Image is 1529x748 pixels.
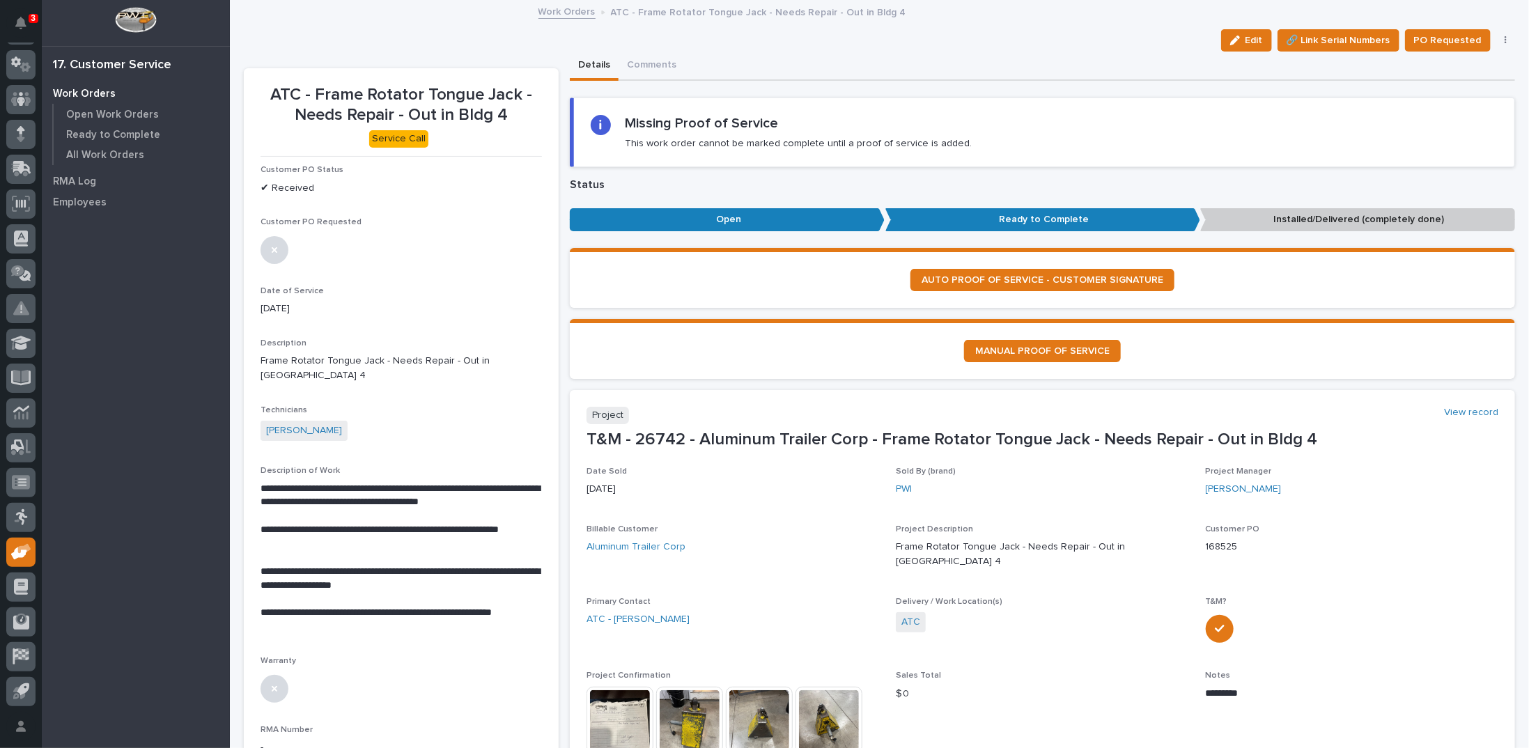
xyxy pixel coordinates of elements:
span: T&M? [1206,598,1227,606]
button: Comments [619,52,685,81]
img: Workspace Logo [115,7,156,33]
p: All Work Orders [66,149,144,162]
span: PO Requested [1414,32,1482,49]
span: Date of Service [261,287,324,295]
span: Billable Customer [587,525,658,533]
p: 168525 [1206,540,1498,554]
span: Notes [1206,671,1231,680]
p: This work order cannot be marked complete until a proof of service is added. [625,137,972,150]
button: Edit [1221,29,1272,52]
p: [DATE] [261,302,542,316]
span: Sales Total [896,671,941,680]
a: Employees [42,192,230,212]
span: Edit [1245,34,1263,47]
span: RMA Number [261,726,313,734]
p: Status [570,178,1515,192]
span: Sold By (brand) [896,467,956,476]
p: RMA Log [53,176,96,188]
a: PWI [896,482,912,497]
a: All Work Orders [54,145,230,164]
p: Ready to Complete [885,208,1200,231]
p: Open [570,208,885,231]
p: ATC - Frame Rotator Tongue Jack - Needs Repair - Out in Bldg 4 [261,85,542,125]
p: Frame Rotator Tongue Jack - Needs Repair - Out in [GEOGRAPHIC_DATA] 4 [261,354,542,383]
a: [PERSON_NAME] [266,423,342,438]
span: Date Sold [587,467,627,476]
span: Delivery / Work Location(s) [896,598,1002,606]
button: Details [570,52,619,81]
p: T&M - 26742 - Aluminum Trailer Corp - Frame Rotator Tongue Jack - Needs Repair - Out in Bldg 4 [587,430,1498,450]
a: Work Orders [42,83,230,104]
span: AUTO PROOF OF SERVICE - CUSTOMER SIGNATURE [922,275,1163,285]
p: Ready to Complete [66,129,160,141]
div: 17. Customer Service [53,58,171,73]
button: Notifications [6,8,36,38]
div: Notifications3 [17,17,36,39]
a: ATC [901,615,920,630]
span: Warranty [261,657,296,665]
span: Customer PO Requested [261,218,362,226]
h2: Missing Proof of Service [625,115,778,132]
span: Customer PO Status [261,166,343,174]
span: Project Description [896,525,973,533]
p: Work Orders [53,88,116,100]
span: Project Manager [1206,467,1272,476]
a: Aluminum Trailer Corp [587,540,685,554]
span: Customer PO [1206,525,1260,533]
p: Frame Rotator Tongue Jack - Needs Repair - Out in [GEOGRAPHIC_DATA] 4 [896,540,1188,569]
span: Primary Contact [587,598,651,606]
p: ATC - Frame Rotator Tongue Jack - Needs Repair - Out in Bldg 4 [611,3,906,19]
div: Service Call [369,130,428,148]
a: AUTO PROOF OF SERVICE - CUSTOMER SIGNATURE [910,269,1174,291]
p: 3 [31,13,36,23]
p: ✔ Received [261,181,542,196]
a: View record [1444,407,1498,419]
p: [DATE] [587,482,879,497]
a: Open Work Orders [54,104,230,124]
a: ATC - [PERSON_NAME] [587,612,690,627]
a: MANUAL PROOF OF SERVICE [964,340,1121,362]
p: Employees [53,196,107,209]
span: Description [261,339,306,348]
a: [PERSON_NAME] [1206,482,1282,497]
p: Installed/Delivered (completely done) [1200,208,1515,231]
button: 🔗 Link Serial Numbers [1278,29,1399,52]
button: PO Requested [1405,29,1491,52]
p: $ 0 [896,687,1188,701]
span: Project Confirmation [587,671,671,680]
a: Work Orders [538,3,596,19]
p: Project [587,407,629,424]
span: MANUAL PROOF OF SERVICE [975,346,1110,356]
span: Description of Work [261,467,340,475]
a: RMA Log [42,171,230,192]
span: 🔗 Link Serial Numbers [1287,32,1390,49]
span: Technicians [261,406,307,414]
p: Open Work Orders [66,109,159,121]
a: Ready to Complete [54,125,230,144]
